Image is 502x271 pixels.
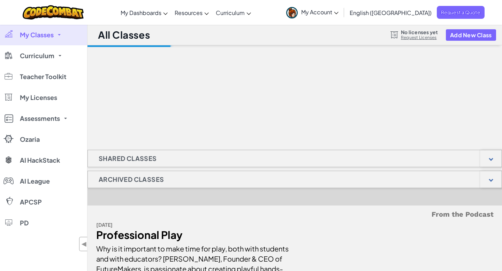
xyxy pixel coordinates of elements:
h1: Archived Classes [88,171,175,188]
span: Curriculum [20,53,54,59]
span: ◀ [81,239,87,249]
span: Assessments [20,115,60,122]
span: Curriculum [216,9,245,16]
span: English ([GEOGRAPHIC_DATA]) [350,9,432,16]
div: Professional Play [96,230,290,240]
span: No licenses yet [401,29,438,35]
span: AI League [20,178,50,184]
span: AI HackStack [20,157,60,163]
a: My Account [283,1,342,23]
span: Teacher Toolkit [20,73,66,80]
span: Resources [175,9,203,16]
a: Request a Quote [437,6,485,19]
span: Ozaria [20,136,40,142]
a: Request Licenses [401,35,438,40]
a: Resources [171,3,212,22]
span: My Dashboards [121,9,161,16]
img: avatar [286,7,298,18]
div: [DATE] [96,220,290,230]
h1: Shared Classes [88,150,168,167]
a: English ([GEOGRAPHIC_DATA]) [346,3,435,22]
h5: From the Podcast [96,209,494,220]
span: My Classes [20,32,54,38]
button: Add New Class [446,29,496,41]
span: My Licenses [20,94,57,101]
a: Curriculum [212,3,254,22]
h1: All Classes [98,28,150,41]
img: CodeCombat logo [23,5,84,20]
a: My Dashboards [117,3,171,22]
span: My Account [301,8,339,16]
